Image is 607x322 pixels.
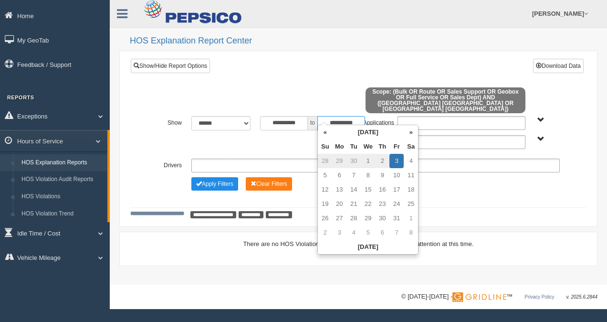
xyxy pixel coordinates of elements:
span: v. 2025.6.2844 [566,294,597,300]
th: Sa [404,140,418,154]
td: 22 [361,197,375,211]
td: 1 [361,154,375,168]
td: 1 [404,211,418,225]
span: to [308,116,317,130]
th: « [318,125,332,140]
td: 24 [389,197,404,211]
td: 6 [332,168,346,182]
a: HOS Violation Trend [17,205,107,223]
th: Th [375,140,389,154]
td: 5 [361,225,375,240]
td: 29 [332,154,346,168]
a: HOS Violations [17,188,107,205]
td: 7 [346,168,361,182]
td: 10 [389,168,404,182]
td: 21 [346,197,361,211]
td: 30 [375,211,389,225]
td: 11 [404,168,418,182]
td: 19 [318,197,332,211]
td: 7 [389,225,404,240]
td: 16 [375,182,389,197]
td: 2 [318,225,332,240]
th: Fr [389,140,404,154]
th: Mo [332,140,346,154]
td: 18 [404,182,418,197]
td: 6 [375,225,389,240]
th: [DATE] [318,240,418,254]
th: We [361,140,375,154]
td: 15 [361,182,375,197]
a: Show/Hide Report Options [131,59,210,73]
td: 25 [404,197,418,211]
span: Scope: (Bulk OR Route OR Sales Support OR Geobox OR Full Service OR Sales Dept) AND ([GEOGRAPHIC_... [366,87,525,113]
a: HOS Explanation Reports [17,154,107,172]
button: Download Data [533,59,584,73]
td: 26 [318,211,332,225]
td: 28 [318,154,332,168]
td: 3 [389,154,404,168]
td: 17 [389,182,404,197]
a: Privacy Policy [524,294,554,300]
td: 4 [404,154,418,168]
td: 29 [361,211,375,225]
label: Show [152,116,187,128]
td: 14 [346,182,361,197]
h2: HOS Explanation Report Center [130,36,597,46]
button: Change Filter Options [246,177,292,191]
td: 2 [375,154,389,168]
th: » [404,125,418,140]
td: 20 [332,197,346,211]
label: Drivers [152,159,187,170]
td: 8 [361,168,375,182]
td: 28 [346,211,361,225]
th: Tu [346,140,361,154]
td: 4 [346,225,361,240]
td: 8 [404,225,418,240]
th: [DATE] [332,125,404,140]
img: Gridline [452,292,506,302]
button: Change Filter Options [191,177,238,191]
div: There are no HOS Violations or Explanation Reports that need attention at this time. [130,239,586,248]
td: 27 [332,211,346,225]
td: 23 [375,197,389,211]
td: 3 [332,225,346,240]
td: 9 [375,168,389,182]
td: 12 [318,182,332,197]
div: © [DATE]-[DATE] - ™ [401,292,597,302]
label: Applications [358,116,393,128]
td: 13 [332,182,346,197]
td: 31 [389,211,404,225]
td: 30 [346,154,361,168]
th: Su [318,140,332,154]
td: 5 [318,168,332,182]
a: HOS Violation Audit Reports [17,171,107,188]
